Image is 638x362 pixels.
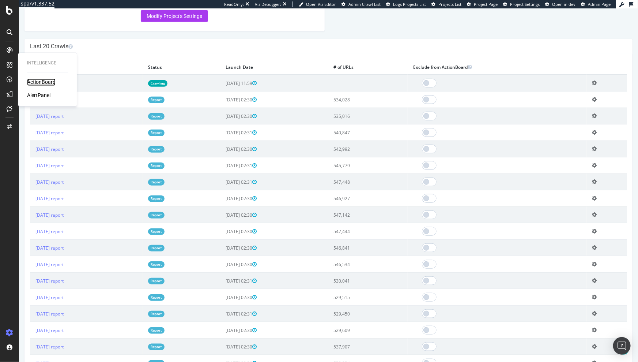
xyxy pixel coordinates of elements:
a: Report [129,104,146,111]
span: Project Page [474,1,498,7]
a: [DATE] report [16,318,45,325]
div: Open Intercom Messenger [613,337,631,355]
td: 545,779 [309,149,389,165]
span: Project Settings [510,1,540,7]
a: [DATE] report [16,302,45,308]
a: Report [129,154,146,160]
span: [DATE] 02:30 [207,104,238,111]
a: Open Viz Editor [299,1,336,7]
a: [DATE] report [16,220,45,226]
div: Viz Debugger: [255,1,281,7]
span: [DATE] 02:31 [207,170,238,176]
th: Status [124,51,201,66]
a: Report [129,203,146,209]
a: Report [129,318,146,325]
span: [DATE] 02:30 [207,253,238,259]
a: Report [129,351,146,358]
td: 546,927 [309,182,389,198]
a: [DATE] report [16,236,45,242]
a: [DATE] report [16,335,45,341]
td: 542,992 [309,132,389,149]
td: 529,609 [309,313,389,330]
td: 547,448 [309,165,389,182]
th: Exclude from ActionBoard [389,51,568,66]
span: [DATE] 02:31 [207,302,238,308]
a: Report [129,170,146,176]
a: [DATE] report [16,137,45,143]
span: [DATE] 02:30 [207,335,238,341]
a: [DATE] report [16,351,45,358]
a: Logs Projects List [386,1,426,7]
div: ReadOnly: [224,1,244,7]
a: [DATE] report [16,187,45,193]
a: [DATE] report [16,104,45,111]
a: Crawling [129,71,148,78]
th: Launch Date [201,51,309,66]
span: [DATE] 02:31 [207,121,238,127]
a: Report [129,236,146,242]
a: Admin Crawl List [341,1,381,7]
a: Report [129,253,146,259]
td: 540,847 [309,116,389,132]
a: [DATE] report [16,203,45,209]
td: 535,016 [309,99,389,116]
td: 529,515 [309,280,389,297]
span: Open in dev [552,1,575,7]
span: [DATE] 02:30 [207,236,238,242]
a: Modify Project's Settings [122,1,189,13]
th: Analysis [11,51,124,66]
a: AlertPanel [27,92,50,99]
td: 547,444 [309,214,389,231]
a: [DATE] report [16,253,45,259]
a: Report [129,121,146,127]
a: [DATE] report [16,121,45,127]
a: ActionBoard [27,79,56,86]
a: [DATE] report [16,170,45,176]
a: [DATE] report [16,269,45,275]
span: Admin Page [588,1,611,7]
td: 534,028 [309,83,389,99]
a: Report [129,302,146,308]
a: Report [129,88,146,94]
span: [DATE] 02:30 [207,187,238,193]
span: [DATE] 02:30 [207,88,238,94]
a: Report [129,137,146,143]
span: [DATE] 02:30 [207,351,238,358]
td: 546,534 [309,247,389,264]
span: Admin Crawl List [348,1,381,7]
a: [DATE] report [16,88,45,94]
span: [DATE] 02:30 [207,318,238,325]
a: Project Settings [503,1,540,7]
span: [DATE] 02:30 [207,203,238,209]
div: Intelligence [27,60,68,67]
span: [DATE] 11:59 [207,71,238,78]
a: Projects List [431,1,461,7]
td: 547,142 [309,198,389,214]
a: Report [129,286,146,292]
span: [DATE] 02:31 [207,269,238,275]
span: Logs Projects List [393,1,426,7]
td: 529,450 [309,297,389,313]
a: Open in dev [545,1,575,7]
a: [DATE] report [16,154,45,160]
a: Admin Page [581,1,611,7]
td: 537,907 [309,330,389,346]
span: [DATE] 02:31 [207,154,238,160]
span: [DATE] 02:30 [207,220,238,226]
a: Report [129,269,146,275]
h4: Last 20 Crawls [11,34,608,41]
a: Report [129,220,146,226]
a: [DATE] report [16,286,45,292]
a: Project Page [467,1,498,7]
td: 530,041 [309,264,389,280]
span: [DATE] 02:30 [207,137,238,143]
td: 546,841 [309,231,389,247]
a: Report [129,335,146,341]
a: Report [129,187,146,193]
th: # of URLs [309,51,389,66]
span: Projects List [438,1,461,7]
a: [DATE] #2 crawl [16,71,49,78]
span: Open Viz Editor [306,1,336,7]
